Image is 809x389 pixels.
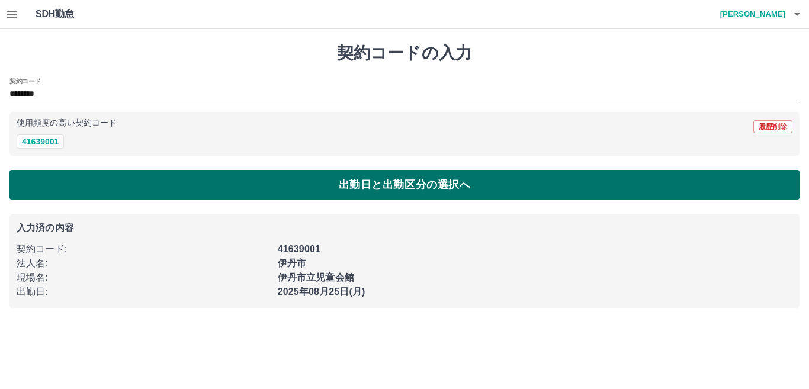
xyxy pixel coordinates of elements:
button: 履歴削除 [753,120,792,133]
p: 現場名 : [17,271,271,285]
h1: 契約コードの入力 [9,43,800,63]
b: 伊丹市 [278,258,306,268]
h2: 契約コード [9,76,41,86]
b: 伊丹市立児童会館 [278,272,354,282]
b: 41639001 [278,244,320,254]
p: 使用頻度の高い契約コード [17,119,117,127]
p: 入力済の内容 [17,223,792,233]
p: 出勤日 : [17,285,271,299]
p: 契約コード : [17,242,271,256]
button: 出勤日と出勤区分の選択へ [9,170,800,200]
button: 41639001 [17,134,64,149]
b: 2025年08月25日(月) [278,287,365,297]
p: 法人名 : [17,256,271,271]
